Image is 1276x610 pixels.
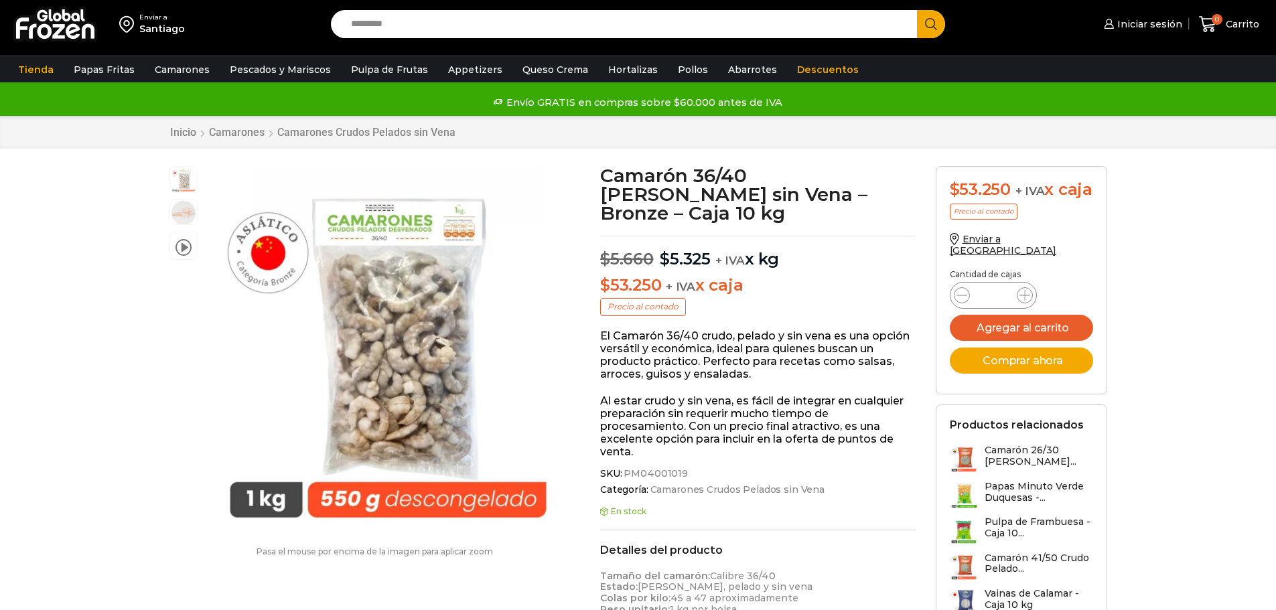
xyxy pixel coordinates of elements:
span: + IVA [1015,184,1045,198]
span: + IVA [666,280,695,293]
a: Pollos [671,57,715,82]
span: + IVA [715,254,745,267]
span: SKU: [600,468,916,479]
p: Al estar crudo y sin vena, es fácil de integrar en cualquier preparación sin requerir mucho tiemp... [600,394,916,459]
p: Precio al contado [950,204,1017,220]
p: x kg [600,236,916,269]
a: Appetizers [441,57,509,82]
a: Iniciar sesión [1101,11,1182,37]
h2: Productos relacionados [950,418,1084,431]
bdi: 53.250 [600,275,661,295]
p: Pasa el mouse por encima de la imagen para aplicar zoom [169,547,581,556]
span: PM04001019 [622,468,688,479]
div: Enviar a [139,13,185,22]
button: Agregar al carrito [950,315,1093,341]
img: address-field-icon.svg [119,13,139,35]
bdi: 53.250 [950,179,1011,199]
strong: Colas por kilo: [600,592,670,604]
a: Abarrotes [721,57,784,82]
h3: Camarón 41/50 Crudo Pelado... [985,552,1093,575]
input: Product quantity [981,286,1006,305]
span: 0 [1212,14,1222,25]
div: Santiago [139,22,185,35]
strong: Tamaño del camarón: [600,570,710,582]
a: Pulpa de Frambuesa - Caja 10... [950,516,1093,545]
strong: Estado: [600,581,638,593]
a: Queso Crema [516,57,595,82]
p: x caja [600,276,916,295]
h3: Papas Minuto Verde Duquesas -... [985,481,1093,504]
a: Camarones Crudos Pelados sin Vena [277,126,456,139]
span: Iniciar sesión [1114,17,1182,31]
a: Camarones [148,57,216,82]
a: Papas Fritas [67,57,141,82]
span: $ [600,249,610,269]
p: En stock [600,507,916,516]
span: Categoría: [600,484,916,495]
span: Camaron 36/40 RPD Bronze [170,167,197,194]
h3: Pulpa de Frambuesa - Caja 10... [985,516,1093,539]
p: Cantidad de cajas [950,270,1093,279]
p: El Camarón 36/40 crudo, pelado y sin vena es una opción versátil y económica, ideal para quienes ... [600,329,916,381]
button: Comprar ahora [950,348,1093,374]
a: 0 Carrito [1196,9,1263,40]
p: Precio al contado [600,298,686,315]
a: Camarón 41/50 Crudo Pelado... [950,552,1093,581]
a: Camarón 26/30 [PERSON_NAME]... [950,445,1093,473]
a: Enviar a [GEOGRAPHIC_DATA] [950,233,1057,256]
span: $ [950,179,960,199]
bdi: 5.325 [660,249,711,269]
h2: Detalles del producto [600,544,916,556]
a: Papas Minuto Verde Duquesas -... [950,481,1093,510]
span: $ [660,249,670,269]
span: 36/40 rpd bronze [170,200,197,226]
h1: Camarón 36/40 [PERSON_NAME] sin Vena – Bronze – Caja 10 kg [600,166,916,222]
nav: Breadcrumb [169,126,456,139]
button: Search button [917,10,945,38]
div: x caja [950,180,1093,200]
a: Pescados y Mariscos [223,57,338,82]
bdi: 5.660 [600,249,654,269]
a: Hortalizas [601,57,664,82]
a: Tienda [11,57,60,82]
a: Inicio [169,126,197,139]
a: Camarones Crudos Pelados sin Vena [648,484,825,495]
a: Camarones [208,126,265,139]
span: Carrito [1222,17,1259,31]
a: Pulpa de Frutas [344,57,435,82]
a: Descuentos [790,57,865,82]
span: $ [600,275,610,295]
h3: Camarón 26/30 [PERSON_NAME]... [985,445,1093,467]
